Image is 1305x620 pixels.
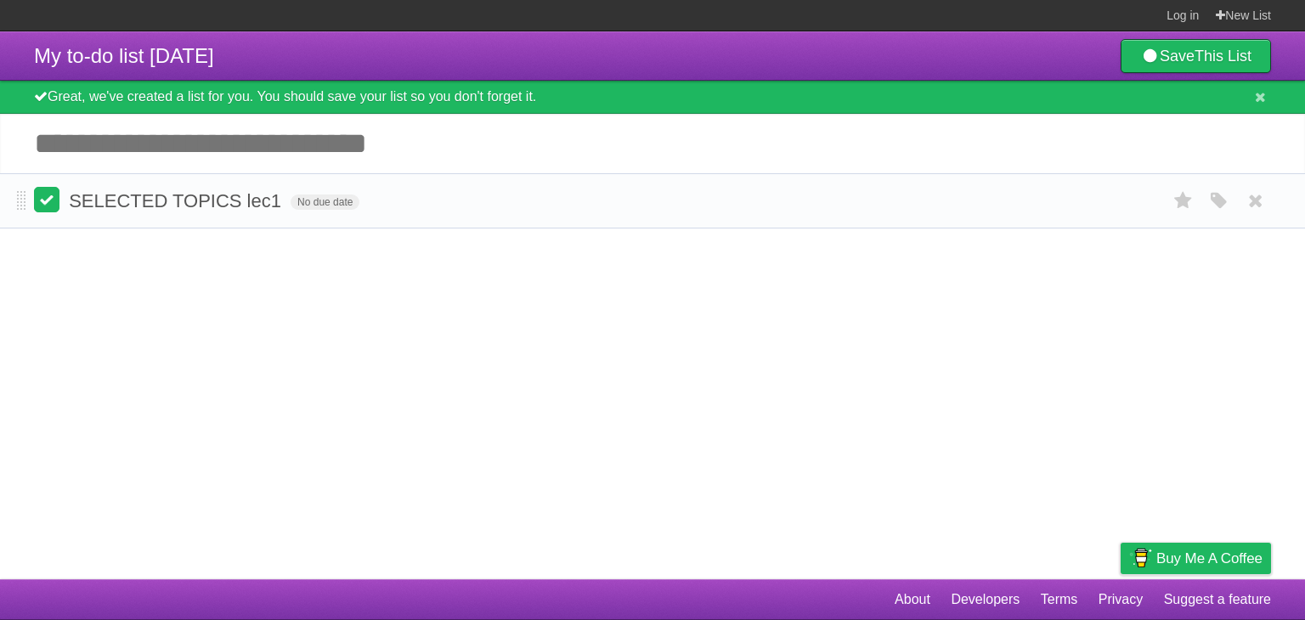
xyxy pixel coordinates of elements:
a: Suggest a feature [1164,583,1271,616]
span: No due date [291,194,359,210]
b: This List [1195,48,1251,65]
label: Done [34,187,59,212]
a: Terms [1041,583,1078,616]
label: Star task [1167,187,1200,215]
span: Buy me a coffee [1156,544,1263,573]
span: My to-do list [DATE] [34,44,214,67]
a: SaveThis List [1121,39,1271,73]
a: Buy me a coffee [1121,543,1271,574]
a: Privacy [1099,583,1143,616]
a: Developers [951,583,1020,616]
a: About [895,583,930,616]
img: Buy me a coffee [1129,544,1152,572]
span: SELECTED TOPICS lec1 [69,190,285,211]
